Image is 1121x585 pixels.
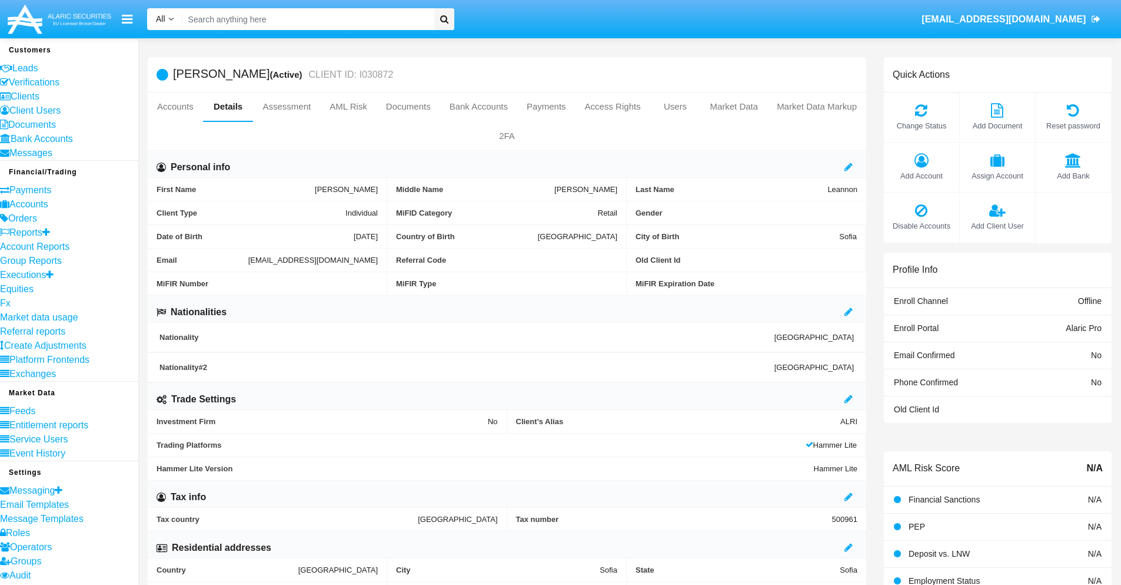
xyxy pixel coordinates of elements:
span: Change Status [890,120,953,131]
h5: [PERSON_NAME] [173,68,393,81]
span: [GEOGRAPHIC_DATA] [298,566,378,574]
img: Logo image [6,2,113,37]
a: Assessment [253,92,320,121]
span: Reports [9,227,42,237]
span: MiFID Category [396,209,598,217]
h6: Trade Settings [171,393,236,406]
span: Payments [9,185,51,195]
span: Alaric Pro [1066,323,1102,333]
span: N/A [1088,522,1102,531]
span: Leads [12,63,38,73]
span: Retail [598,209,617,217]
h6: AML Risk Score [893,462,960,474]
a: Market Data Markup [767,92,866,121]
span: Add Client User [966,220,1029,232]
span: [PERSON_NAME] [554,185,617,194]
span: Investment Firm [157,417,488,426]
span: Operators [10,542,52,552]
span: Email [157,256,248,265]
span: PEP [909,522,925,531]
span: [EMAIL_ADDRESS][DOMAIN_NAME] [248,256,378,265]
span: Hammer Lite Version [157,464,814,473]
a: Accounts [148,92,203,121]
span: Sofia [600,566,617,574]
span: Nationality [159,333,774,342]
a: Payments [517,92,576,121]
span: Last Name [636,185,827,194]
span: Date of Birth [157,232,354,241]
span: MiFIR Type [396,279,617,288]
span: Accounts [9,199,48,209]
span: State [636,566,840,574]
span: Enroll Portal [894,323,939,333]
span: 500961 [832,515,857,524]
span: Add Document [966,120,1029,131]
span: Client Users [9,105,61,115]
span: Trading Platforms [157,441,806,450]
span: Entitlement reports [9,420,88,430]
span: Client Type [157,209,345,217]
span: Platform Frontends [9,355,89,365]
span: City [396,566,600,574]
span: Bank Accounts [11,134,73,144]
span: Country of Birth [396,232,538,241]
span: No [1091,378,1102,387]
span: Hammer Lite [806,441,857,450]
span: [GEOGRAPHIC_DATA] [774,363,854,372]
span: [PERSON_NAME] [315,185,378,194]
span: Add Bank [1042,170,1105,181]
span: First Name [157,185,315,194]
a: Documents [377,92,440,121]
span: [EMAIL_ADDRESS][DOMAIN_NAME] [922,14,1086,24]
span: Disable Accounts [890,220,953,232]
span: N/A [1086,461,1103,475]
span: Enroll Channel [894,296,948,306]
span: Reset password [1042,120,1105,131]
span: Country [157,566,298,574]
span: Add Account [890,170,953,181]
span: Assign Account [966,170,1029,181]
span: [GEOGRAPHIC_DATA] [538,232,617,241]
span: Sofia [839,232,857,241]
a: Bank Accounts [440,92,517,121]
span: Hammer Lite [814,464,857,473]
span: Exchanges [9,369,56,379]
span: All [156,14,165,24]
span: Old Client Id [894,405,939,414]
a: Access Rights [576,92,650,121]
span: MiFIR Expiration Date [636,279,857,288]
span: Event History [9,448,65,458]
a: Users [650,92,701,121]
small: CLIENT ID: I030872 [306,70,394,80]
span: [GEOGRAPHIC_DATA] [774,333,854,342]
a: [EMAIL_ADDRESS][DOMAIN_NAME] [916,3,1106,36]
h6: Profile Info [893,264,937,275]
input: Search [182,8,430,30]
span: [GEOGRAPHIC_DATA] [418,515,497,524]
span: [DATE] [354,232,378,241]
span: Tax country [157,515,418,524]
h6: Tax info [171,491,206,504]
span: Service Users [9,434,68,444]
span: Individual [345,209,378,217]
span: N/A [1088,495,1102,504]
span: Groups [11,556,41,566]
h6: Residential addresses [172,541,271,554]
span: Nationality #2 [159,363,774,372]
span: Sofia [840,566,857,574]
span: Feeds [9,406,35,416]
span: Messages [9,148,52,158]
span: Documents [8,120,56,130]
span: Deposit vs. LNW [909,549,970,558]
span: MiFIR Number [157,279,378,288]
span: Middle Name [396,185,554,194]
span: No [488,417,498,426]
h6: Personal info [171,161,230,174]
a: Market Data [700,92,767,121]
a: AML Risk [320,92,377,121]
span: N/A [1088,549,1102,558]
span: Tax number [516,515,832,524]
h6: Quick Actions [893,69,950,80]
span: Financial Sanctions [909,495,980,504]
span: Phone Confirmed [894,378,958,387]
